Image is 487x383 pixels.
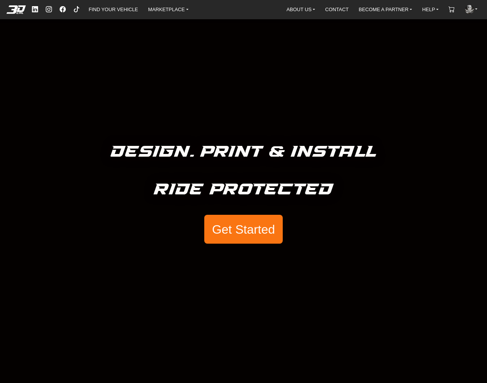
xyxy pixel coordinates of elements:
[322,4,352,15] a: CONTACT
[145,4,192,15] a: MARKETPLACE
[85,4,141,15] a: FIND YOUR VEHICLE
[154,177,334,202] h5: Ride Protected
[355,4,415,15] a: BECOME A PARTNER
[419,4,442,15] a: HELP
[204,215,283,244] button: Get Started
[111,139,377,165] h5: Design. Print & Install
[284,4,318,15] a: ABOUT US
